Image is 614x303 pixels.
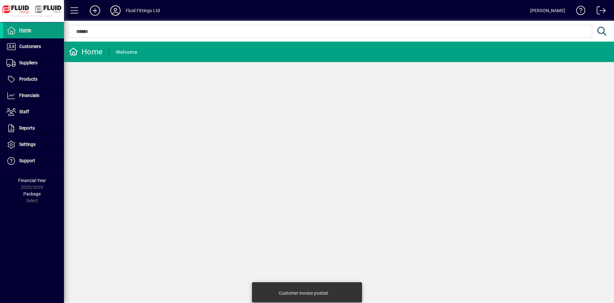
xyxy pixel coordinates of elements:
a: Financials [3,88,64,104]
div: Welcome [116,47,137,57]
span: Package [23,191,41,196]
span: Settings [19,142,35,147]
div: Home [69,47,103,57]
div: Customer invoice posted. [279,290,329,296]
span: Home [19,28,31,33]
div: Fluid Fittings Ltd [126,5,160,16]
span: Customers [19,44,41,49]
div: [PERSON_NAME] [530,5,565,16]
a: Reports [3,120,64,136]
span: Products [19,76,37,82]
button: Add [85,5,105,16]
span: Suppliers [19,60,37,65]
a: Staff [3,104,64,120]
span: Reports [19,125,35,131]
a: Logout [592,1,606,22]
span: Support [19,158,35,163]
a: Suppliers [3,55,64,71]
a: Customers [3,39,64,55]
a: Settings [3,137,64,153]
span: Financial Year [18,178,46,183]
a: Support [3,153,64,169]
button: Profile [105,5,126,16]
span: Financials [19,93,39,98]
span: Staff [19,109,29,114]
a: Knowledge Base [571,1,586,22]
a: Products [3,71,64,87]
